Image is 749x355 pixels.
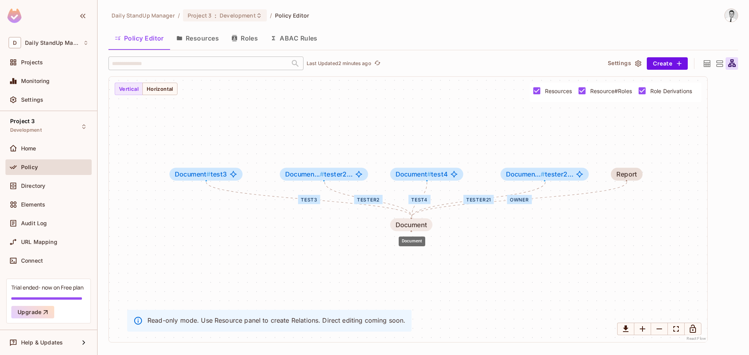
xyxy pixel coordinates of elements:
span: Home [21,145,36,152]
span: Document#test4 [390,168,463,181]
span: tester2... [506,171,573,178]
button: Roles [225,28,264,48]
span: Documen... [285,170,324,178]
g: Edge from Document#tester2 to Document [325,182,412,217]
g: Edge from Document#test4 to Document [412,182,427,217]
span: Document#test3 [169,168,243,181]
p: Read-only mode. Use Resource panel to create Relations. Direct editing coming soon. [147,316,405,325]
span: Monitoring [21,78,50,84]
g: Edge from Report to Document [412,182,627,217]
span: tester2... [285,171,352,178]
button: refresh [373,59,382,68]
button: Lock Graph [684,323,701,335]
span: Directory [21,183,45,189]
button: Zoom Out [651,323,668,335]
span: Document [390,218,433,231]
img: SReyMgAAAABJRU5ErkJggg== [7,9,21,23]
button: Download graph as image [617,323,634,335]
div: Trial ended- now on Free plan [11,284,83,291]
g: Edge from Document#test3 to Document [206,182,412,217]
span: Audit Log [21,220,47,226]
span: : [214,12,217,19]
span: Settings [21,97,43,103]
span: Role Derivations [650,87,692,95]
span: Development [10,127,42,133]
span: Click to refresh data [371,59,382,68]
span: # [427,170,431,178]
span: refresh [374,60,381,67]
button: Horizontal [142,83,177,95]
a: React Flow attribution [687,336,706,341]
span: Document [175,170,210,178]
span: test3 [175,171,227,178]
span: Elements [21,201,45,208]
div: test3 [298,195,320,204]
span: # [320,170,324,178]
span: Resource#Roles [590,87,632,95]
g: Edge from Document#tester21 to Document [412,182,545,217]
span: Report [611,168,643,181]
button: ABAC Rules [264,28,324,48]
button: Settings [605,57,644,70]
span: Project 3 [188,12,211,19]
button: Fit View [667,323,685,335]
img: Goran Jovanovic [725,9,738,22]
span: test4 [396,171,447,178]
div: Document [399,237,425,246]
span: Documen... [506,170,545,178]
button: Vertical [115,83,143,95]
span: Policy [21,164,38,170]
span: Document#tester2 [280,168,368,181]
div: Report [616,171,637,178]
span: Resources [545,87,572,95]
span: Document [396,170,431,178]
button: Upgrade [11,306,54,318]
button: Create [647,57,688,70]
div: Small button group [617,323,701,335]
span: Projects [21,59,43,65]
span: Project 3 [10,118,35,124]
span: Development [220,12,256,19]
span: URL Mapping [21,239,57,245]
span: Connect [21,258,43,264]
span: # [541,170,545,178]
span: Document#tester21 [501,168,589,181]
button: Zoom In [634,323,651,335]
div: Small button group [115,83,177,95]
span: Help & Updates [21,339,63,346]
li: / [270,12,272,19]
span: Policy Editor [275,12,309,19]
span: D [9,37,21,48]
div: tester21 [463,195,494,204]
div: tester2 [354,195,382,204]
button: Resources [170,28,225,48]
span: the active workspace [112,12,175,19]
div: test4 [408,195,430,204]
button: Policy Editor [108,28,170,48]
li: / [178,12,180,19]
div: Document [396,221,427,228]
span: # [206,170,211,178]
span: Workspace: Daily StandUp Manager [25,40,79,46]
p: Last Updated 2 minutes ago [307,60,371,67]
div: owner [507,195,532,204]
